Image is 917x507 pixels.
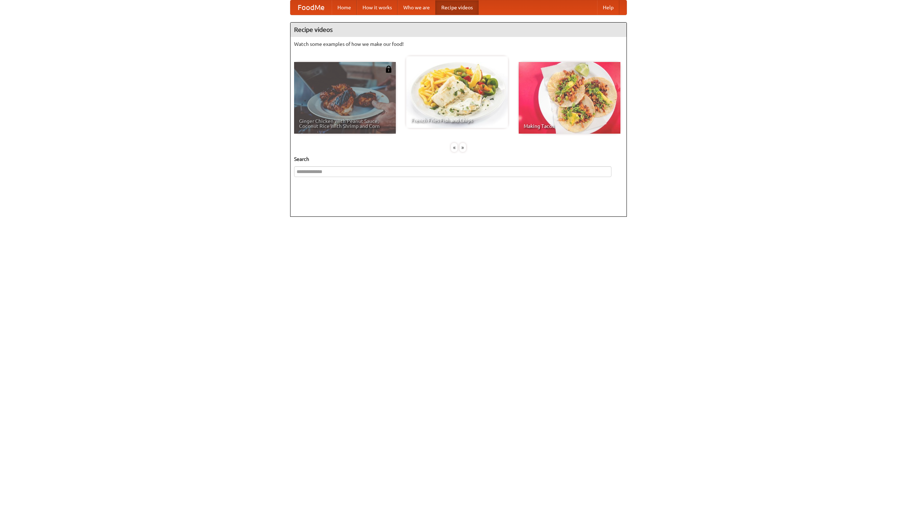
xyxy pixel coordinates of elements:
a: Making Tacos [519,62,620,134]
p: Watch some examples of how we make our food! [294,40,623,48]
a: FoodMe [291,0,332,15]
span: French Fries Fish and Chips [411,118,503,123]
span: Making Tacos [524,124,615,129]
a: Recipe videos [436,0,479,15]
a: How it works [357,0,398,15]
a: Help [597,0,619,15]
h4: Recipe videos [291,23,626,37]
div: » [460,143,466,152]
a: Home [332,0,357,15]
img: 483408.png [385,66,392,73]
a: French Fries Fish and Chips [406,56,508,128]
div: « [451,143,457,152]
a: Who we are [398,0,436,15]
h5: Search [294,156,623,163]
